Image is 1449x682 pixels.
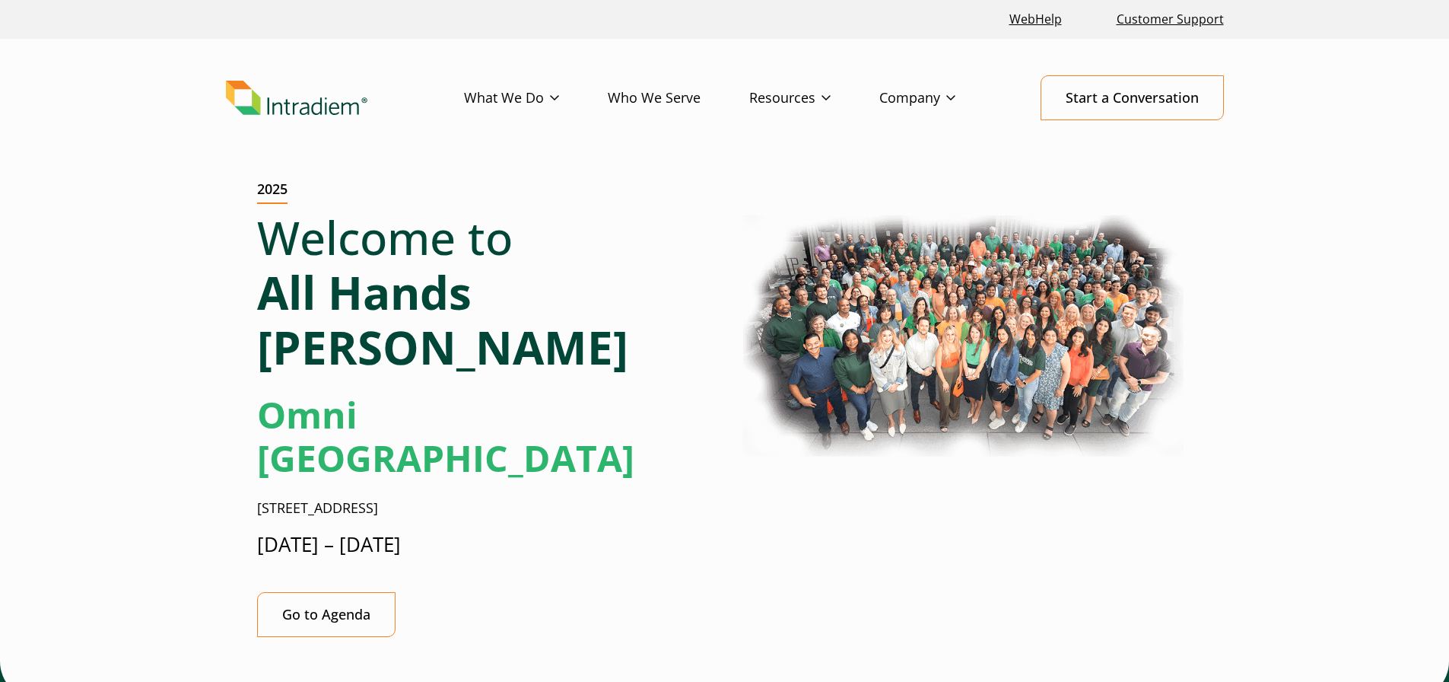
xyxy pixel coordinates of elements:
a: Link to homepage of Intradiem [226,81,464,116]
strong: [PERSON_NAME] [257,316,628,378]
a: Customer Support [1111,3,1230,36]
p: [DATE] – [DATE] [257,531,713,559]
strong: All Hands [257,261,472,323]
a: Resources [749,76,879,120]
a: Go to Agenda [257,592,396,637]
a: What We Do [464,76,608,120]
p: [STREET_ADDRESS] [257,499,713,518]
strong: Omni [GEOGRAPHIC_DATA] [257,390,634,483]
h2: 2025 [257,181,288,204]
img: Intradiem [226,81,367,116]
a: Company [879,76,1004,120]
h1: Welcome to [257,210,713,374]
a: Who We Serve [608,76,749,120]
a: Start a Conversation [1041,75,1224,120]
a: Link opens in a new window [1003,3,1068,36]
